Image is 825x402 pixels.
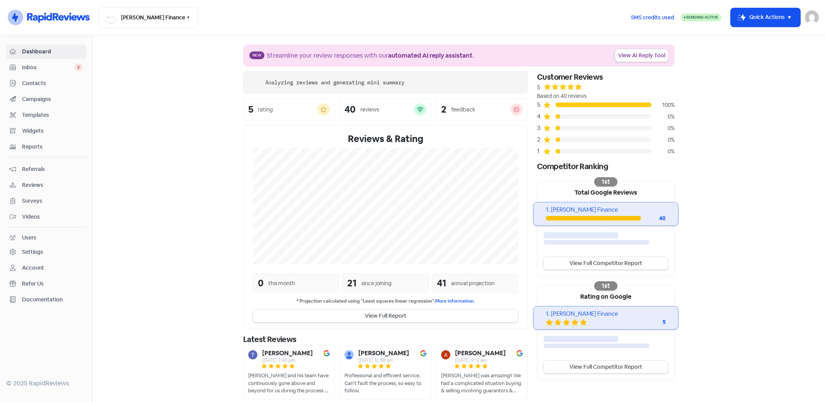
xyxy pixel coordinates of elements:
[651,101,675,109] div: 100%
[6,140,86,154] a: Reports
[22,79,83,87] span: Contacts
[344,350,354,359] img: Avatar
[651,113,675,121] div: 0%
[243,334,528,345] div: Latest Reviews
[651,124,675,132] div: 0%
[631,14,674,22] span: SMS credits used
[537,112,543,121] div: 4
[6,44,86,59] a: Dashboard
[537,161,675,172] div: Competitor Ranking
[594,177,617,186] div: 1st
[546,310,665,318] div: 1. [PERSON_NAME] Finance
[651,147,675,156] div: 0%
[681,13,721,22] a: Sending Active
[22,264,44,272] div: Account
[420,350,426,356] img: Image
[6,245,86,259] a: Settings
[805,10,819,24] img: User
[435,298,475,304] a: More information.
[262,350,313,356] b: [PERSON_NAME]
[22,280,83,288] span: Refer Us
[6,210,86,224] a: Videos
[544,361,668,373] a: View Full Competitor Report
[537,182,674,202] div: Total Google Reviews
[441,350,450,359] img: Avatar
[22,181,83,189] span: Reviews
[358,350,409,356] b: [PERSON_NAME]
[6,162,86,176] a: Referrals
[22,234,36,242] div: Users
[258,106,273,114] div: rating
[537,123,543,133] div: 3
[455,358,506,363] div: [DATE] 9:12 am
[22,143,83,151] span: Reports
[6,277,86,291] a: Refer Us
[339,98,431,121] a: 40reviews
[267,51,474,60] div: Streamline your review responses with our .
[6,108,86,122] a: Templates
[441,105,447,114] div: 2
[344,105,356,114] div: 40
[455,350,506,356] b: [PERSON_NAME]
[537,100,543,109] div: 5
[361,279,392,287] div: since joining
[74,63,83,71] span: 2
[22,95,83,103] span: Campaigns
[537,286,674,306] div: Rating on Google
[546,205,665,214] div: 1. [PERSON_NAME] Finance
[243,98,335,121] a: 5rating
[22,296,83,304] span: Documentation
[6,194,86,208] a: Surveys
[6,76,86,91] a: Contacts
[248,105,253,114] div: 5
[537,71,675,83] div: Customer Reviews
[262,358,313,363] div: [DATE] 3:40 pm
[624,13,681,21] a: SMS credits used
[248,372,330,395] div: [PERSON_NAME] and his team have continuously gone above and beyond for us during the process of b...
[6,178,86,192] a: Reviews
[451,106,475,114] div: feedback
[6,293,86,307] a: Documentation
[6,92,86,106] a: Campaigns
[253,310,518,322] button: View Full Report
[6,124,86,138] a: Widgets
[388,51,472,60] b: automated AI reply assistant
[249,51,264,59] span: New
[686,15,718,20] span: Sending Active
[22,48,83,56] span: Dashboard
[731,8,800,27] button: Quick Actions
[22,63,74,72] span: Inbox
[537,147,543,156] div: 1
[22,213,83,221] span: Videos
[22,111,83,119] span: Templates
[344,372,426,395] div: Professional and efficient service. Can’t fault the process, so easy to follow.
[253,132,518,146] div: Reviews & Rating
[360,106,379,114] div: reviews
[537,83,540,92] div: 5
[594,281,617,291] div: 1st
[22,248,43,256] div: Settings
[358,358,409,363] div: [DATE] 12:58 pm
[6,261,86,275] a: Account
[6,60,86,75] a: Inbox 2
[537,92,675,100] div: Based on 40 reviews
[441,372,523,395] div: [PERSON_NAME] was amazing!! We had a complicated situation buying & selling involving guarantors ...
[99,7,198,28] button: [PERSON_NAME] Finance
[265,79,404,87] div: Analyzing reviews and generating mini summary
[615,49,668,62] a: View AI Reply Tool
[22,165,83,173] span: Referrals
[537,135,543,144] div: 2
[641,214,666,222] div: 40
[436,98,528,121] a: 2feedback
[324,350,330,356] img: Image
[347,276,357,290] div: 21
[6,379,86,388] div: © 2025 RapidReviews
[544,257,668,270] a: View Full Competitor Report
[451,279,494,287] div: annual projection
[248,350,257,359] img: Avatar
[651,136,675,144] div: 0%
[635,318,666,326] div: 5
[22,127,83,135] span: Widgets
[268,279,295,287] div: this month
[253,298,518,305] small: * Projection calculated using "Least squares linear regression".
